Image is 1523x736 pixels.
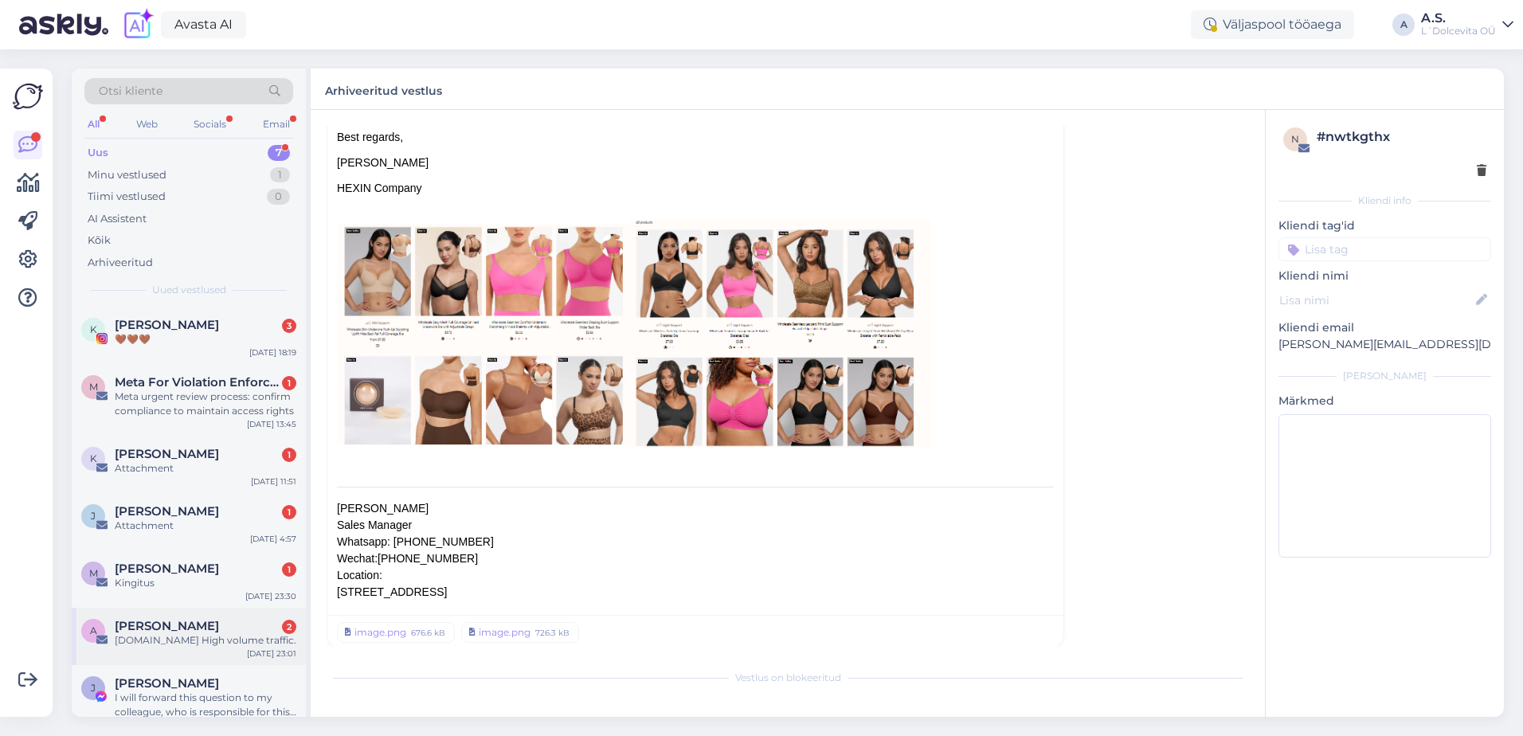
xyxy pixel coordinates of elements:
div: Tiimi vestlused [88,189,166,205]
span: [PERSON_NAME] [337,502,429,515]
div: Attachment [115,461,296,476]
p: Kliendi tag'id [1278,217,1491,234]
span: Location: [STREET_ADDRESS] [337,569,447,598]
div: A.S. [1421,12,1496,25]
div: # nwtkgthx [1317,127,1486,147]
div: Best regards, [337,131,1054,143]
div: A [1392,14,1415,36]
p: Kliendi email [1278,319,1491,336]
span: Uued vestlused [152,283,226,297]
span: K [90,452,97,464]
div: 1 [270,167,290,183]
img: 1graub52f7eio-78mcasmoco32q [337,224,630,445]
p: Kliendi nimi [1278,268,1491,284]
div: image.png [354,625,406,640]
div: 1 [282,562,296,577]
a: Avasta AI [161,11,246,38]
div: 0 [267,189,290,205]
img: 701a908124c71a92636f71b796b5030dfdefd9be9ae0f38344f33cee998151e0.png?Expires=1791702059&OSSAccess... [630,220,931,448]
div: L´Dolcevita OÜ [1421,25,1496,37]
span: Kätlin Nedo [115,318,219,332]
p: Märkmed [1278,393,1491,409]
div: HEXIN Company [337,182,1054,194]
span: M [89,381,98,393]
span: K [90,323,97,335]
div: Meta urgent review process: confirm compliance to maintain access rights [115,390,296,418]
div: [DATE] 23:30 [245,590,296,602]
div: [DATE] 11:51 [251,476,296,487]
div: [DOMAIN_NAME] High volume traffic. [115,633,296,648]
div: 🤎🤎🤎 [115,332,296,346]
p: [PERSON_NAME][EMAIL_ADDRESS][DOMAIN_NAME] [1278,336,1491,353]
div: [DATE] 4:57 [250,533,296,545]
div: Väljaspool tööaega [1191,10,1354,39]
span: Vestlus on blokeeritud [735,671,841,685]
span: Whatsapp: [PHONE_NUMBER] [337,535,494,548]
span: Maris Dubova [115,562,219,576]
div: image.png [479,625,531,640]
span: Sales Manager [337,519,412,531]
div: [DATE] 23:01 [247,648,296,660]
span: Otsi kliente [99,83,162,100]
span: J [91,682,96,694]
div: 726.3 kB [534,625,571,640]
div: Socials [190,114,229,135]
span: alvina roy [115,619,219,633]
span: n [1291,133,1299,145]
div: Kliendi info [1278,194,1491,208]
div: Kõik [88,233,111,249]
div: I will forward this question to my colleague, who is responsible for this. The reply will be here... [115,691,296,719]
div: 3 [282,319,296,333]
div: Minu vestlused [88,167,166,183]
img: Askly Logo [13,81,43,112]
div: 7 [268,145,290,161]
input: Lisa nimi [1279,292,1473,309]
span: J [91,510,96,522]
div: [PERSON_NAME] [337,156,1054,169]
span: a [90,624,97,636]
div: AI Assistent [88,211,147,227]
div: Web [133,114,161,135]
span: Jane Priimägi [115,676,219,691]
div: [PERSON_NAME] [1278,369,1491,383]
span: Wechat:[PHONE_NUMBER] [337,552,478,565]
span: Joshua Haruna [115,504,219,519]
img: explore-ai [121,8,155,41]
span: M [89,567,98,579]
span: Kelvin Consult [115,447,219,461]
div: 1 [282,448,296,462]
div: 1 [282,376,296,390]
div: Email [260,114,293,135]
div: [DATE] 13:45 [247,418,296,430]
span: Meta For Violation Enforcement Desk [115,375,280,390]
div: [DATE] 18:19 [249,346,296,358]
div: Kingitus [115,576,296,590]
input: Lisa tag [1278,237,1491,261]
div: 676.6 kB [409,625,447,640]
div: Uus [88,145,108,161]
div: 1 [282,505,296,519]
div: Attachment [115,519,296,533]
div: 2 [282,620,296,634]
div: All [84,114,103,135]
div: Arhiveeritud [88,255,153,271]
a: A.S.L´Dolcevita OÜ [1421,12,1513,37]
label: Arhiveeritud vestlus [325,78,442,100]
